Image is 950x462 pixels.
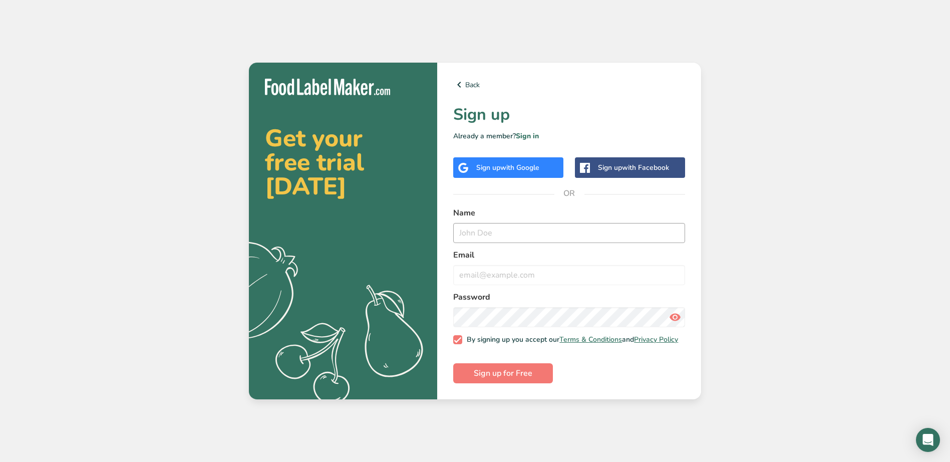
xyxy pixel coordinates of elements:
[265,79,390,95] img: Food Label Maker
[265,126,421,198] h2: Get your free trial [DATE]
[453,79,685,91] a: Back
[453,291,685,303] label: Password
[453,207,685,219] label: Name
[598,162,669,173] div: Sign up
[453,131,685,141] p: Already a member?
[622,163,669,172] span: with Facebook
[453,103,685,127] h1: Sign up
[474,367,532,379] span: Sign up for Free
[516,131,539,141] a: Sign in
[453,249,685,261] label: Email
[916,428,940,452] div: Open Intercom Messenger
[500,163,539,172] span: with Google
[554,178,584,208] span: OR
[462,335,679,344] span: By signing up you accept our and
[453,223,685,243] input: John Doe
[476,162,539,173] div: Sign up
[634,335,678,344] a: Privacy Policy
[453,363,553,383] button: Sign up for Free
[559,335,622,344] a: Terms & Conditions
[453,265,685,285] input: email@example.com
